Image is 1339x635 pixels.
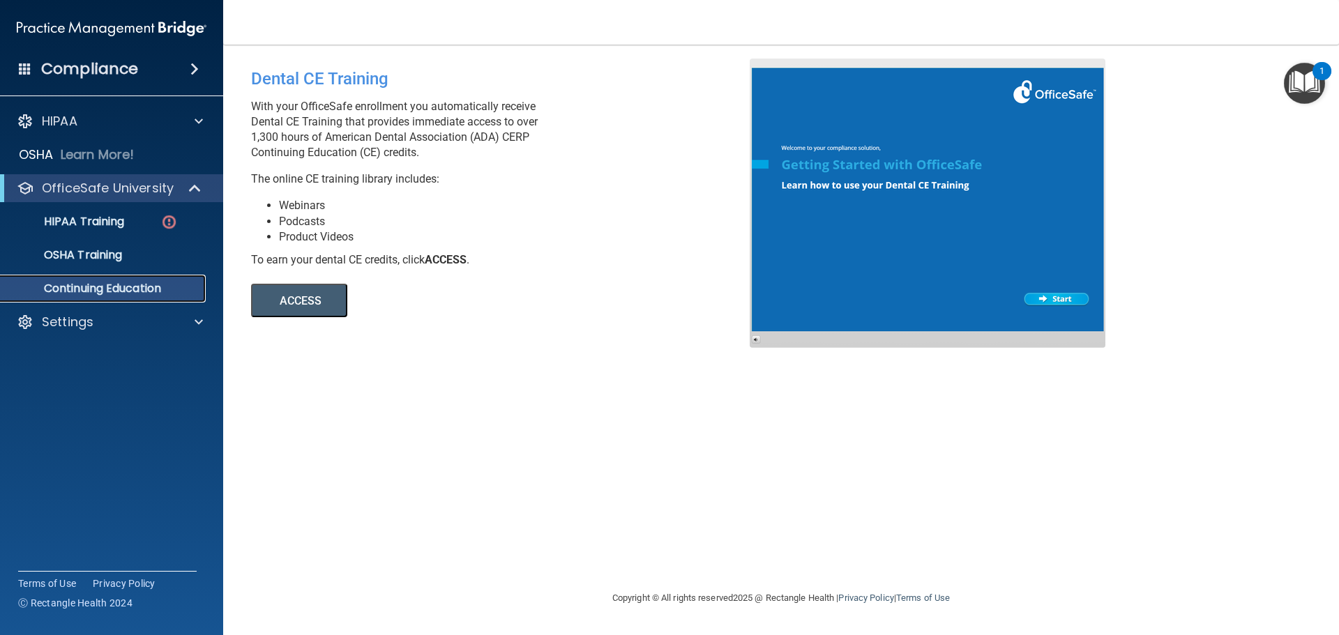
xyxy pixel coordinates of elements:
[41,59,138,79] h4: Compliance
[838,592,893,603] a: Privacy Policy
[9,248,122,262] p: OSHA Training
[9,215,124,229] p: HIPAA Training
[42,113,77,130] p: HIPAA
[1319,71,1324,89] div: 1
[17,180,202,197] a: OfficeSafe University
[251,171,760,187] p: The online CE training library includes:
[1098,536,1322,592] iframe: Drift Widget Chat Controller
[9,282,199,296] p: Continuing Education
[19,146,54,163] p: OSHA
[425,253,467,266] b: ACCESS
[160,213,178,231] img: danger-circle.6113f641.png
[279,214,760,229] li: Podcasts
[251,252,760,268] div: To earn your dental CE credits, click .
[17,314,203,330] a: Settings
[42,314,93,330] p: Settings
[1284,63,1325,104] button: Open Resource Center, 1 new notification
[61,146,135,163] p: Learn More!
[251,296,633,307] a: ACCESS
[251,99,760,160] p: With your OfficeSafe enrollment you automatically receive Dental CE Training that provides immedi...
[18,576,76,590] a: Terms of Use
[17,15,206,43] img: PMB logo
[279,229,760,245] li: Product Videos
[93,576,156,590] a: Privacy Policy
[527,576,1036,620] div: Copyright © All rights reserved 2025 @ Rectangle Health | |
[896,592,950,603] a: Terms of Use
[251,284,347,317] button: ACCESS
[42,180,174,197] p: OfficeSafe University
[251,59,760,99] div: Dental CE Training
[279,198,760,213] li: Webinars
[17,113,203,130] a: HIPAA
[18,596,133,610] span: Ⓒ Rectangle Health 2024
